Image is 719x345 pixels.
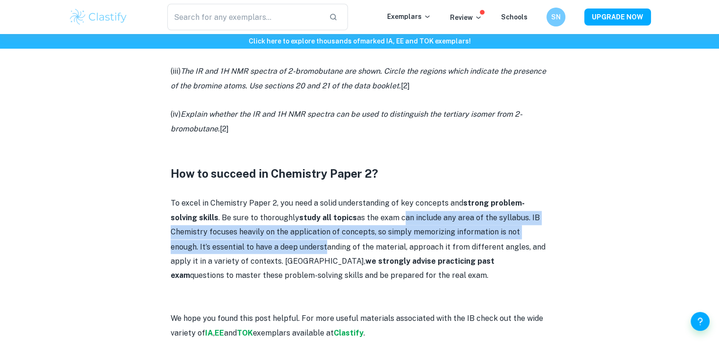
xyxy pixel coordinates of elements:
i: The IR and 1H NMR spectra of 2-bromobutane are shown. Circle the regions which indicate the prese... [171,67,546,90]
input: Search for any exemplars... [167,4,322,30]
p: Exemplars [387,11,431,22]
strong: study all topics [299,213,357,222]
p: Review [450,12,482,23]
button: Help and Feedback [691,312,710,331]
p: (iii) [2] [171,64,549,93]
p: (iv) [2] [171,107,549,136]
a: EE [215,328,224,337]
h3: How to succeed in Chemistry Paper 2? [171,165,549,182]
h6: SN [550,12,561,22]
button: UPGRADE NOW [584,9,651,26]
a: Clastify [334,328,364,337]
img: Clastify logo [69,8,129,26]
a: IA [205,328,213,337]
a: TOK [237,328,253,337]
a: Schools [501,13,528,21]
i: Explain whether the IR and 1H NMR spectra can be used to distinguish the tertiary isomer from 2-b... [171,110,522,133]
h6: Click here to explore thousands of marked IA, EE and TOK exemplars ! [2,36,717,46]
p: To excel in Chemistry Paper 2, you need a solid understanding of key concepts and . Be sure to th... [171,196,549,282]
button: SN [546,8,565,26]
strong: strong problem-solving skills [171,198,525,222]
p: We hope you found this post helpful. For more useful materials associated with the IB check out t... [171,311,549,340]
